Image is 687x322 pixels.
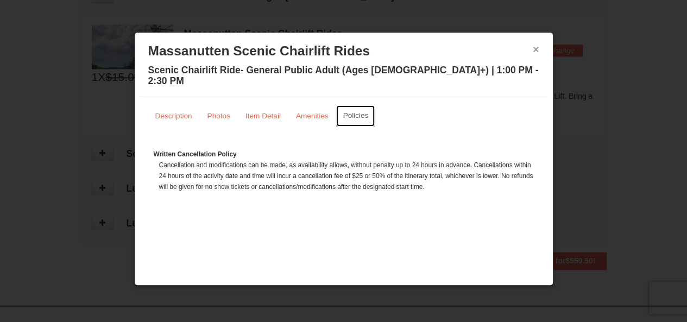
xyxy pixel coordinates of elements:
small: Item Detail [245,112,281,120]
small: Photos [207,112,230,120]
a: Photos [200,105,237,127]
a: Item Detail [238,105,288,127]
small: Amenities [296,112,329,120]
h4: Scenic Chairlift Ride- General Public Adult (Ages [DEMOGRAPHIC_DATA]+) | 1:00 PM - 2:30 PM [148,65,539,86]
dd: Cancellation and modifications can be made, as availability allows, without penalty up to 24 hour... [159,160,534,192]
a: Description [148,105,199,127]
small: Description [155,112,192,120]
a: Amenities [289,105,336,127]
small: Policies [343,111,368,119]
dt: Written Cancellation Policy [154,149,534,160]
button: × [533,44,539,55]
h3: Massanutten Scenic Chairlift Rides [148,43,539,59]
a: Policies [336,105,375,127]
